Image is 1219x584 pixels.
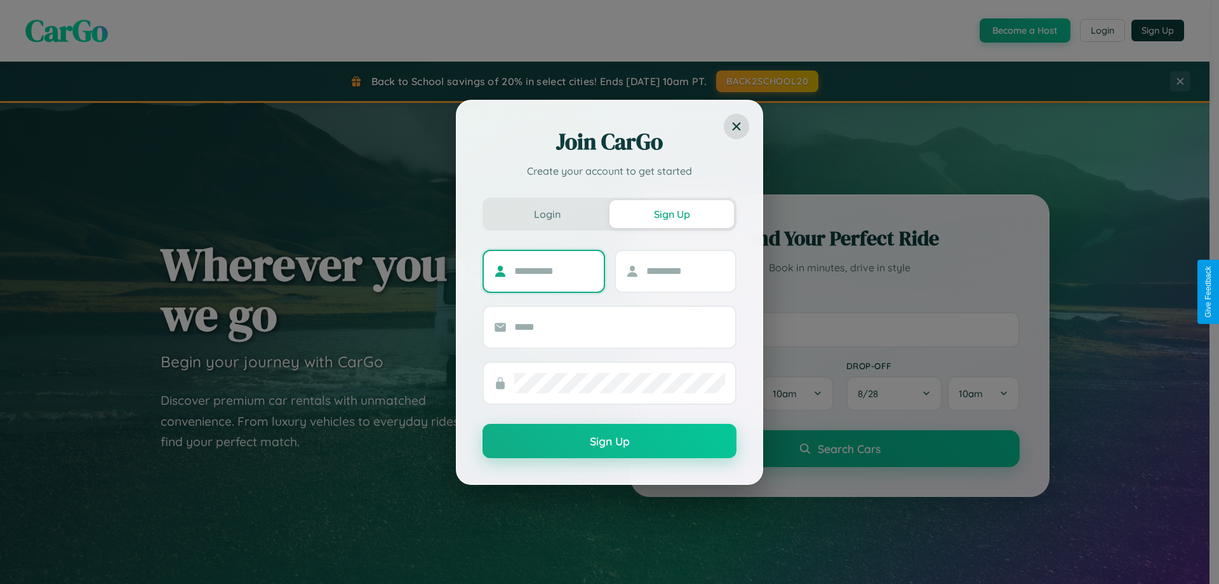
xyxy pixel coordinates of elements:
[485,200,609,228] button: Login
[609,200,734,228] button: Sign Up
[483,163,736,179] p: Create your account to get started
[483,126,736,157] h2: Join CarGo
[1204,266,1213,318] div: Give Feedback
[483,424,736,458] button: Sign Up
